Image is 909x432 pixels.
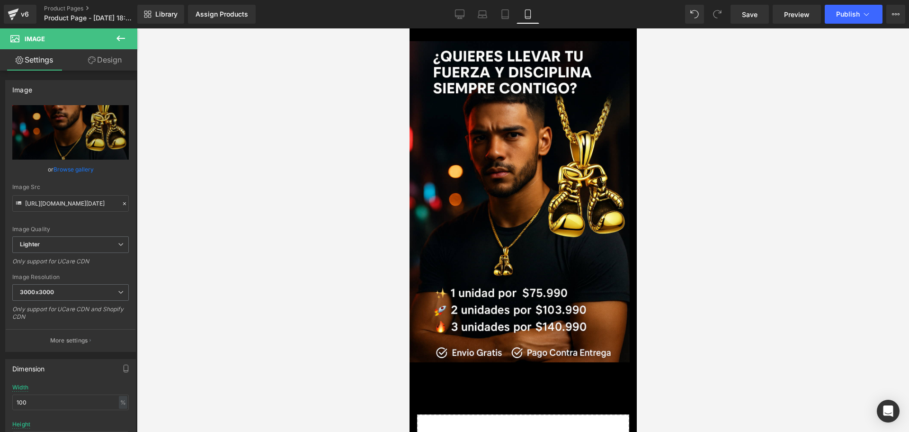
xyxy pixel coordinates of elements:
[12,395,129,410] input: auto
[119,396,127,409] div: %
[12,164,129,174] div: or
[71,49,139,71] a: Design
[517,5,539,24] a: Mobile
[4,5,36,24] a: v6
[448,5,471,24] a: Desktop
[12,384,28,391] div: Width
[825,5,882,24] button: Publish
[20,288,54,296] b: 3000x3000
[12,226,129,233] div: Image Quality
[25,35,45,43] span: Image
[12,306,129,327] div: Only support for UCare CDN and Shopify CDN
[12,421,30,428] div: Height
[6,329,135,351] button: More settings
[155,10,178,18] span: Library
[471,5,494,24] a: Laptop
[12,360,45,373] div: Dimension
[44,14,135,22] span: Product Page - [DATE] 18:30:33
[196,10,248,18] div: Assign Products
[784,9,810,19] span: Preview
[137,5,184,24] a: New Library
[12,184,129,190] div: Image Src
[20,241,40,248] b: Lighter
[742,9,757,19] span: Save
[12,274,129,280] div: Image Resolution
[836,10,860,18] span: Publish
[494,5,517,24] a: Tablet
[50,336,88,345] p: More settings
[44,5,153,12] a: Product Pages
[708,5,727,24] button: Redo
[19,8,31,20] div: v6
[12,81,32,94] div: Image
[773,5,821,24] a: Preview
[53,161,94,178] a: Browse gallery
[12,195,129,212] input: Link
[886,5,905,24] button: More
[685,5,704,24] button: Undo
[12,258,129,271] div: Only support for UCare CDN
[877,400,900,423] div: Open Intercom Messenger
